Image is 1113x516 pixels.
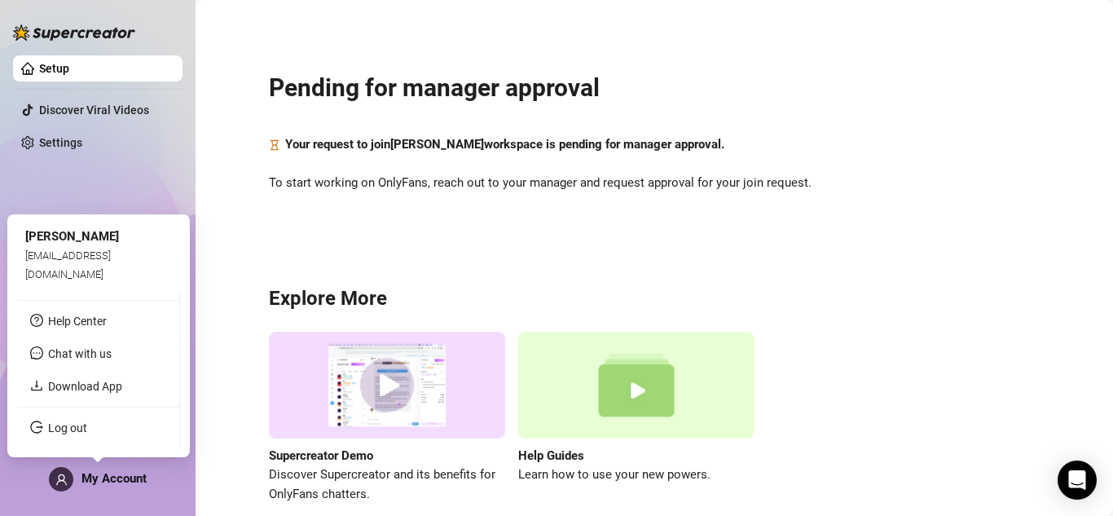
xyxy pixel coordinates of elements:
img: help guides [518,332,754,439]
a: Settings [39,136,82,149]
span: My Account [81,471,147,486]
h3: Explore More [269,286,1040,312]
img: logo-BBDzfeDw.svg [13,24,135,41]
span: message [30,346,43,359]
div: Open Intercom Messenger [1058,461,1097,500]
span: [EMAIL_ADDRESS][DOMAIN_NAME] [25,249,111,280]
a: Download App [48,380,122,393]
span: Discover Supercreator and its benefits for OnlyFans chatters. [269,465,505,504]
a: Help Center [48,315,107,328]
span: user [55,474,68,486]
a: Setup [39,62,69,75]
li: Log out [17,415,179,441]
a: Supercreator DemoDiscover Supercreator and its benefits for OnlyFans chatters. [269,332,505,504]
span: hourglass [269,135,280,155]
strong: Help Guides [518,448,584,463]
span: [PERSON_NAME] [25,229,119,244]
strong: Supercreator Demo [269,448,373,463]
a: Help GuidesLearn how to use your new powers. [518,332,754,504]
strong: Your request to join [PERSON_NAME] workspace is pending for manager approval. [285,137,724,152]
h2: Pending for manager approval [269,73,1040,104]
span: To start working on OnlyFans, reach out to your manager and request approval for your join request. [269,174,1040,193]
span: Chat with us [48,347,112,360]
a: Discover Viral Videos [39,104,149,117]
span: Learn how to use your new powers. [518,465,754,485]
img: supercreator demo [269,332,505,439]
a: Log out [48,421,87,434]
